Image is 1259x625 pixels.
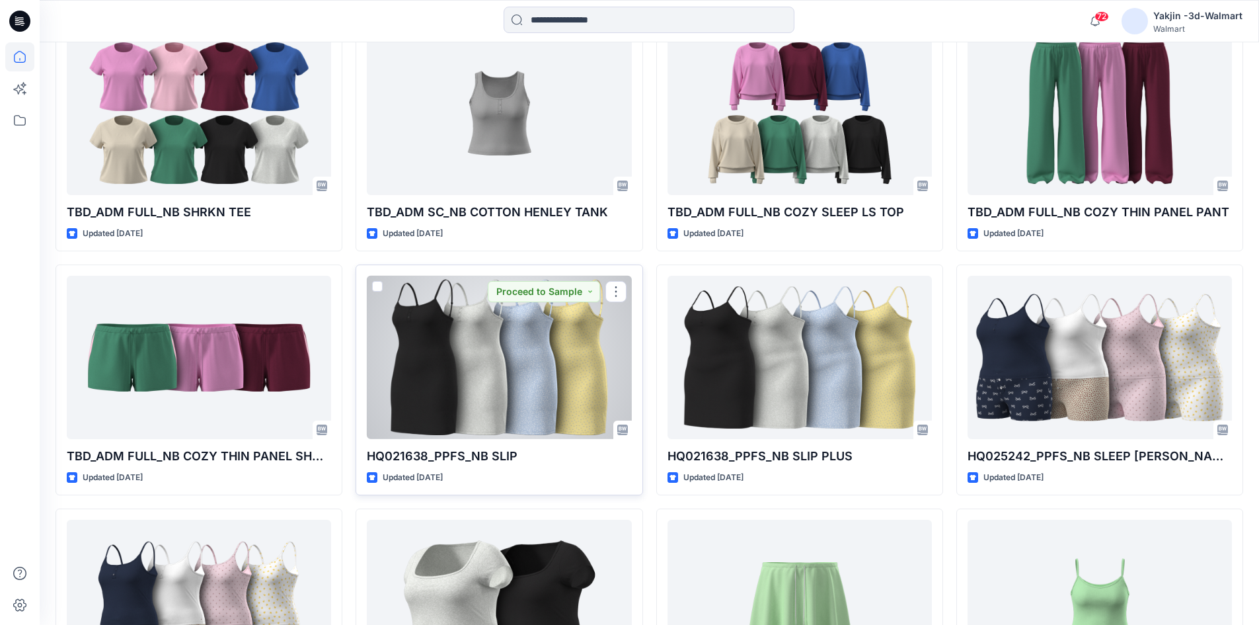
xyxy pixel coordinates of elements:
[367,203,631,222] p: TBD_ADM SC_NB COTTON HENLEY TANK
[367,447,631,466] p: HQ021638_PPFS_NB SLIP
[668,276,932,439] a: HQ021638_PPFS_NB SLIP PLUS
[668,32,932,195] a: TBD_ADM FULL_NB COZY SLEEP LS TOP
[367,32,631,195] a: TBD_ADM SC_NB COTTON HENLEY TANK
[383,471,443,485] p: Updated [DATE]
[1122,8,1148,34] img: avatar
[968,203,1232,222] p: TBD_ADM FULL_NB COZY THIN PANEL PANT
[983,227,1044,241] p: Updated [DATE]
[83,471,143,485] p: Updated [DATE]
[67,203,331,222] p: TBD_ADM FULL_NB SHRKN TEE
[1153,8,1242,24] div: Yakjin -3d-Walmart
[67,276,331,439] a: TBD_ADM FULL_NB COZY THIN PANEL SHORT
[968,32,1232,195] a: TBD_ADM FULL_NB COZY THIN PANEL PANT
[683,471,744,485] p: Updated [DATE]
[983,471,1044,485] p: Updated [DATE]
[683,227,744,241] p: Updated [DATE]
[668,203,932,222] p: TBD_ADM FULL_NB COZY SLEEP LS TOP
[1094,11,1109,22] span: 72
[67,32,331,195] a: TBD_ADM FULL_NB SHRKN TEE
[83,227,143,241] p: Updated [DATE]
[668,447,932,466] p: HQ021638_PPFS_NB SLIP PLUS
[383,227,443,241] p: Updated [DATE]
[1153,24,1242,34] div: Walmart
[367,276,631,439] a: HQ021638_PPFS_NB SLIP
[968,447,1232,466] p: HQ025242_PPFS_NB SLEEP [PERSON_NAME] SET PLUS
[67,447,331,466] p: TBD_ADM FULL_NB COZY THIN PANEL SHORT
[968,276,1232,439] a: HQ025242_PPFS_NB SLEEP CAMI BOXER SET PLUS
